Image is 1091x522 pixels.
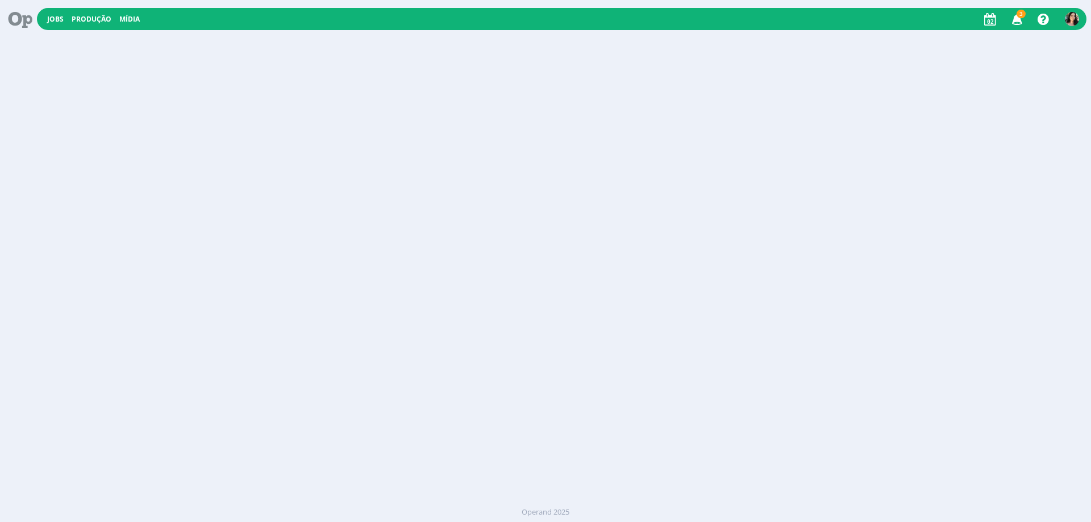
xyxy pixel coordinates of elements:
button: Mídia [116,15,143,24]
a: Produção [72,14,111,24]
button: Produção [68,15,115,24]
button: T [1064,9,1080,29]
span: 3 [1017,10,1026,18]
button: Jobs [44,15,67,24]
img: T [1065,12,1079,26]
a: Mídia [119,14,140,24]
button: 3 [1005,9,1028,30]
a: Jobs [47,14,64,24]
